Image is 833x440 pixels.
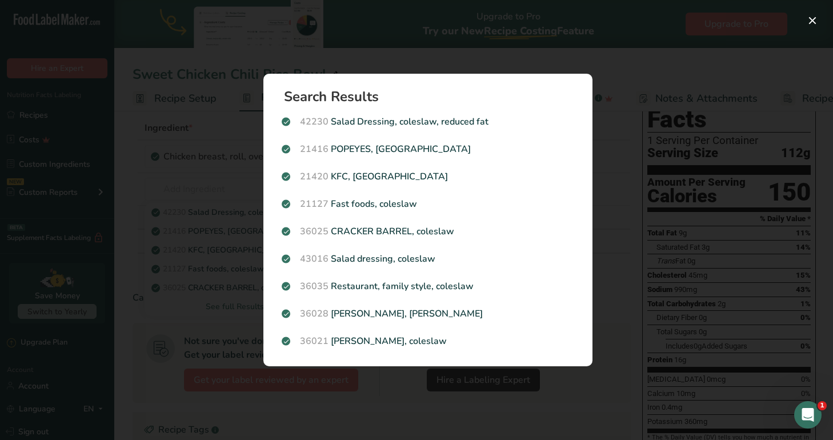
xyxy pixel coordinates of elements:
[282,142,574,156] p: POPEYES, [GEOGRAPHIC_DATA]
[282,334,574,348] p: [PERSON_NAME], coleslaw
[818,401,827,410] span: 1
[282,252,574,266] p: Salad dressing, coleslaw
[282,115,574,129] p: Salad Dressing, coleslaw, reduced fat
[300,198,329,210] span: 21127
[282,225,574,238] p: CRACKER BARREL, coleslaw
[300,143,329,155] span: 21416
[300,307,329,320] span: 36028
[282,170,574,183] p: KFC, [GEOGRAPHIC_DATA]
[282,307,574,321] p: [PERSON_NAME], [PERSON_NAME]
[300,170,329,183] span: 21420
[284,90,581,103] h1: Search Results
[300,115,329,128] span: 42230
[794,401,822,429] iframe: Intercom live chat
[282,197,574,211] p: Fast foods, coleslaw
[300,253,329,265] span: 43016
[282,279,574,293] p: Restaurant, family style, coleslaw
[300,225,329,238] span: 36025
[300,335,329,347] span: 36021
[300,280,329,293] span: 36035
